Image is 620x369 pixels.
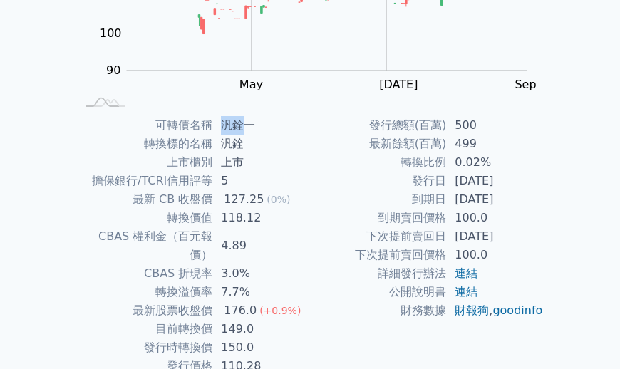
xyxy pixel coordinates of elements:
td: 發行總額(百萬) [310,116,446,135]
tspan: [DATE] [379,78,418,91]
td: 轉換比例 [310,153,446,172]
td: 0.02% [446,153,544,172]
a: 連結 [455,285,477,298]
td: 500 [446,116,544,135]
td: 詳細發行辦法 [310,264,446,283]
td: 149.0 [212,320,310,338]
td: CBAS 權利金（百元報價） [76,227,212,264]
td: 499 [446,135,544,153]
td: 到期日 [310,190,446,209]
tspan: 100 [100,26,122,40]
td: 轉換價值 [76,209,212,227]
a: 連結 [455,266,477,280]
td: 汎銓一 [212,116,310,135]
span: (0%) [267,194,290,205]
td: 最新股票收盤價 [76,301,212,320]
td: 最新餘額(百萬) [310,135,446,153]
td: 發行日 [310,172,446,190]
td: 4.89 [212,227,310,264]
td: [DATE] [446,190,544,209]
td: 150.0 [212,338,310,357]
td: 100.0 [446,209,544,227]
tspan: Sep [515,78,536,91]
span: (+0.9%) [259,305,301,316]
div: 176.0 [221,301,259,320]
td: 上市 [212,153,310,172]
td: 擔保銀行/TCRI信用評等 [76,172,212,190]
td: 財務數據 [310,301,446,320]
td: 上市櫃別 [76,153,212,172]
td: 到期賣回價格 [310,209,446,227]
td: 汎銓 [212,135,310,153]
td: 100.0 [446,246,544,264]
td: 可轉債名稱 [76,116,212,135]
td: 發行時轉換價 [76,338,212,357]
td: CBAS 折現率 [76,264,212,283]
td: 下次提前賣回日 [310,227,446,246]
td: 轉換溢價率 [76,283,212,301]
td: 轉換標的名稱 [76,135,212,153]
a: 財報狗 [455,303,489,317]
td: [DATE] [446,172,544,190]
tspan: 90 [106,63,120,77]
td: 5 [212,172,310,190]
td: 118.12 [212,209,310,227]
td: 公開說明書 [310,283,446,301]
a: goodinfo [492,303,542,317]
td: 最新 CB 收盤價 [76,190,212,209]
td: , [446,301,544,320]
td: [DATE] [446,227,544,246]
tspan: May [239,78,263,91]
td: 目前轉換價 [76,320,212,338]
td: 3.0% [212,264,310,283]
td: 7.7% [212,283,310,301]
td: 下次提前賣回價格 [310,246,446,264]
div: 127.25 [221,190,267,209]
